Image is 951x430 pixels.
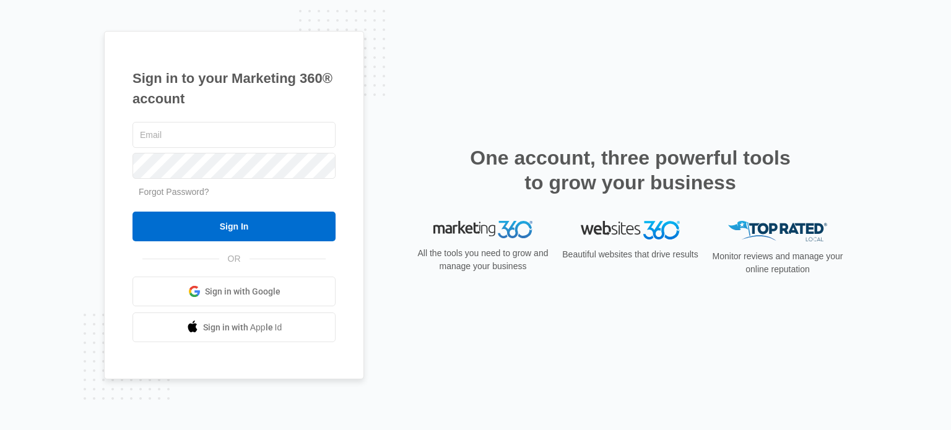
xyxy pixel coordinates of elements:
input: Sign In [132,212,336,241]
img: Marketing 360 [433,221,532,238]
img: Top Rated Local [728,221,827,241]
span: Sign in with Apple Id [203,321,282,334]
img: Websites 360 [581,221,680,239]
p: All the tools you need to grow and manage your business [414,247,552,273]
p: Monitor reviews and manage your online reputation [708,250,847,276]
a: Sign in with Google [132,277,336,306]
a: Sign in with Apple Id [132,312,336,342]
h2: One account, three powerful tools to grow your business [466,145,794,195]
a: Forgot Password? [139,187,209,197]
input: Email [132,122,336,148]
h1: Sign in to your Marketing 360® account [132,68,336,109]
span: OR [219,252,250,265]
p: Beautiful websites that drive results [561,248,700,261]
span: Sign in with Google [205,285,280,298]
